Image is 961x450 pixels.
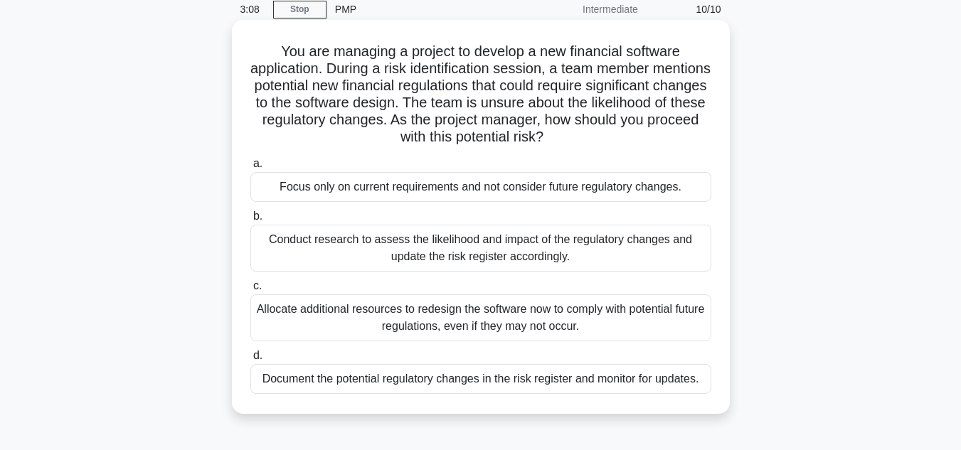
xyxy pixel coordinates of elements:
[250,225,711,272] div: Conduct research to assess the likelihood and impact of the regulatory changes and update the ris...
[253,157,262,169] span: a.
[250,294,711,341] div: Allocate additional resources to redesign the software now to comply with potential future regula...
[253,349,262,361] span: d.
[250,364,711,394] div: Document the potential regulatory changes in the risk register and monitor for updates.
[250,172,711,202] div: Focus only on current requirements and not consider future regulatory changes.
[253,279,262,291] span: c.
[273,1,326,18] a: Stop
[253,210,262,222] span: b.
[249,43,713,146] h5: You are managing a project to develop a new financial software application. During a risk identif...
